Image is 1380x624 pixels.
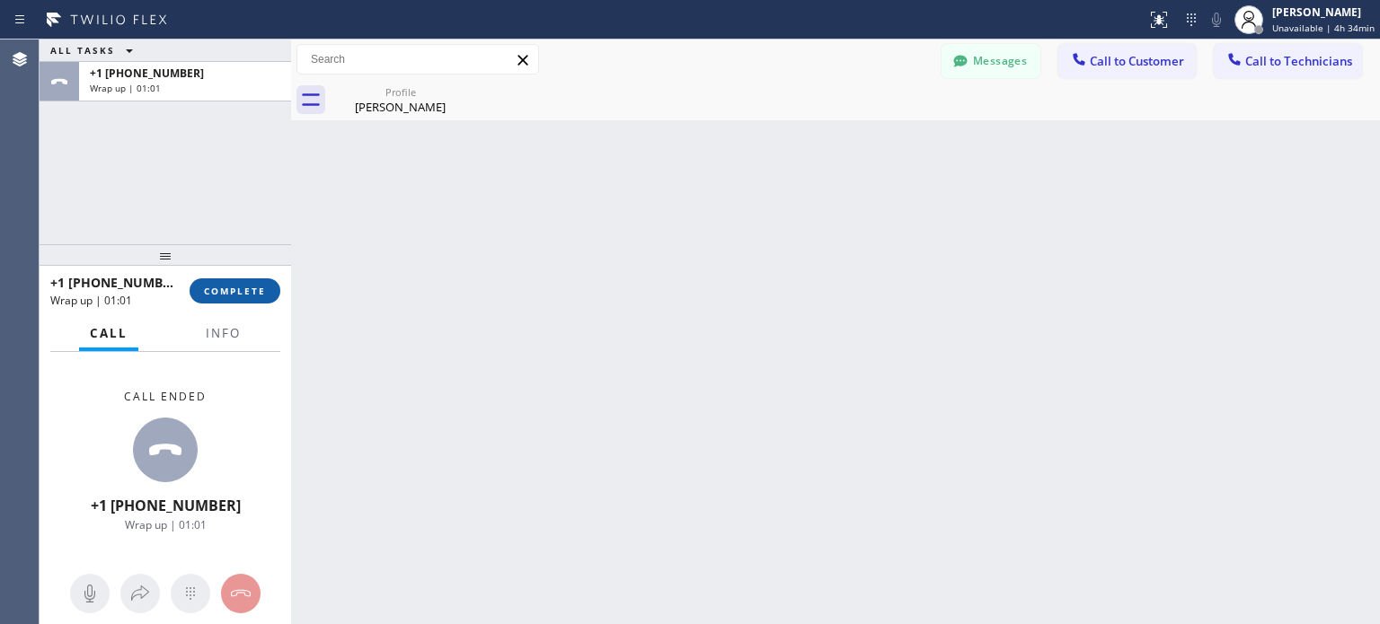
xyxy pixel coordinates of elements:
button: Call to Customer [1058,44,1196,78]
span: +1 [PHONE_NUMBER] [50,274,182,291]
span: +1 [PHONE_NUMBER] [90,66,204,81]
span: Call ended [124,389,207,404]
button: Call to Technicians [1214,44,1362,78]
button: Hang up [221,574,261,613]
span: COMPLETE [204,285,266,297]
span: Call [90,325,128,341]
button: Mute [1204,7,1229,32]
div: [PERSON_NAME] [332,99,468,115]
span: Info [206,325,241,341]
button: COMPLETE [190,278,280,303]
button: Messages [942,44,1040,78]
span: Wrap up | 01:01 [125,517,207,532]
button: Open directory [120,574,160,613]
span: Unavailable | 4h 34min [1272,22,1375,34]
span: Wrap up | 01:01 [90,82,161,94]
button: Mute [70,574,110,613]
input: Search [297,45,538,74]
span: Wrap up | 01:01 [50,293,132,308]
span: +1 [PHONE_NUMBER] [91,496,241,515]
div: [PERSON_NAME] [1272,4,1375,20]
div: Profile [332,85,468,99]
button: Info [195,316,252,351]
span: ALL TASKS [50,44,115,57]
span: Call to Technicians [1245,53,1352,69]
button: Open dialpad [171,574,210,613]
div: Lisa Podell [332,80,468,120]
button: ALL TASKS [40,40,151,61]
button: Call [79,316,138,351]
span: Call to Customer [1090,53,1184,69]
